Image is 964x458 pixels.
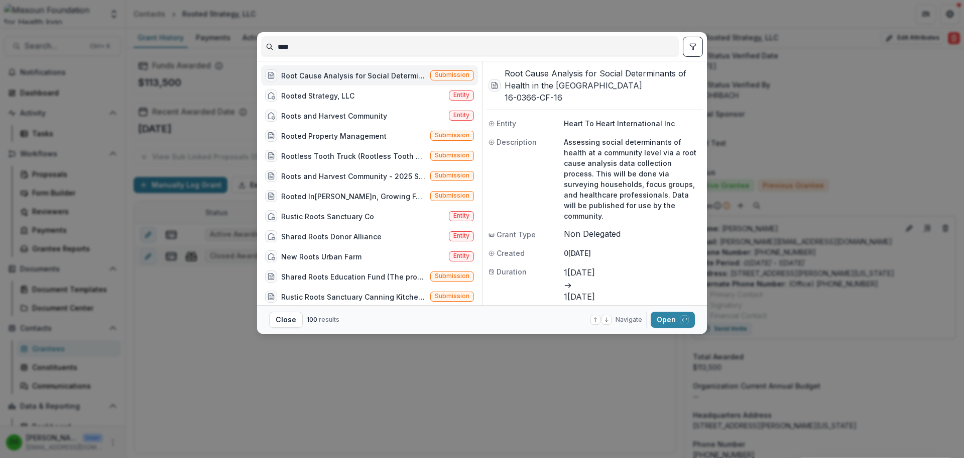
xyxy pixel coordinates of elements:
[564,291,701,303] p: 1[DATE]
[564,248,701,258] p: 0[DATE]
[497,118,516,129] span: Entity
[281,151,426,161] div: Rootless Tooth Truck (Rootless Tooth Truck: Request for funding to improve access to oral health ...
[683,37,703,57] button: toggle filters
[281,211,374,222] div: Rustic Roots Sanctuary Co
[497,248,525,258] span: Created
[564,137,701,221] p: Assessing social determinants of health at a community level via a root cause analysis data colle...
[453,212,469,219] span: Entity
[616,315,642,324] span: Navigate
[453,112,469,119] span: Entity
[453,91,469,99] span: Entity
[564,266,701,279] p: 1[DATE]
[319,316,339,323] span: results
[435,192,469,199] span: Submission
[435,293,469,300] span: Submission
[564,118,701,129] p: Heart To Heart International Inc
[435,272,469,280] span: Submission
[564,229,701,239] span: Non Delegated
[281,111,387,121] div: Roots and Harvest Community
[505,67,701,91] h3: Root Cause Analysis for Social Determinants of Health in the [GEOGRAPHIC_DATA]
[497,137,537,147] span: Description
[281,131,387,141] div: Rooted Property Management
[281,191,426,202] div: Rooted In[PERSON_NAME]n, Growing For All: Advancing Land, Infrastructure, and Food Access
[453,232,469,239] span: Entity
[435,71,469,78] span: Submission
[651,312,695,328] button: Open
[505,91,701,104] h3: 16-0366-CF-16
[497,229,536,240] span: Grant Type
[281,292,426,302] div: Rustic Roots Sanctuary Canning Kitchen (Rustic Roots Sanctuary Co. is committed to the preservati...
[307,316,317,323] span: 100
[435,152,469,159] span: Submission
[435,172,469,179] span: Submission
[281,251,361,262] div: New Roots Urban Farm
[281,171,426,181] div: Roots and Harvest Community - 2025 Seeding Equitable and Sustainable Food Systems
[281,90,354,101] div: Rooted Strategy, LLC
[435,132,469,139] span: Submission
[453,252,469,259] span: Entity
[269,312,303,328] button: Close
[281,231,382,242] div: Shared Roots Donor Alliance
[281,70,426,81] div: Root Cause Analysis for Social Determinants of Health in the Bootheel (Assessing social determina...
[281,271,426,282] div: Shared Roots Education Fund (The processes and power dynamics for upcoming Congressional and stat...
[497,266,527,277] span: Duration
